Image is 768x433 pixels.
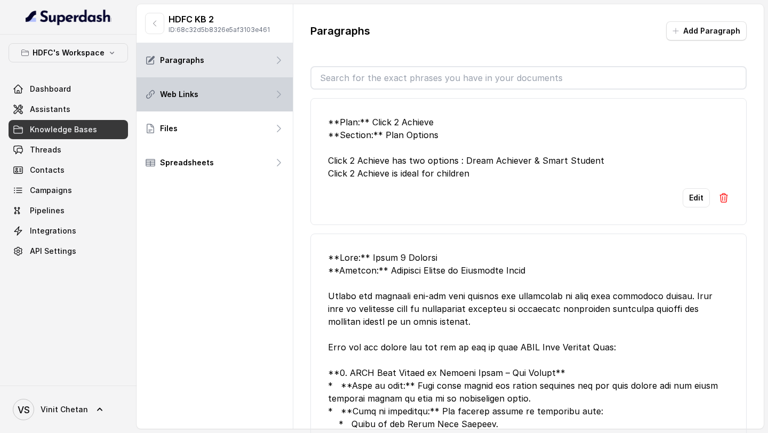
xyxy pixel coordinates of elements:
[169,13,270,26] p: HDFC KB 2
[9,242,128,261] a: API Settings
[30,84,71,94] span: Dashboard
[30,226,76,236] span: Integrations
[9,120,128,139] a: Knowledge Bases
[160,123,178,134] p: Files
[9,161,128,180] a: Contacts
[30,246,76,256] span: API Settings
[160,55,204,66] p: Paragraphs
[26,9,111,26] img: light.svg
[33,46,105,59] p: HDFC's Workspace
[160,89,198,100] p: Web Links
[9,43,128,62] button: HDFC's Workspace
[9,221,128,240] a: Integrations
[311,67,746,89] input: Search for the exact phrases you have in your documents
[9,395,128,424] a: Vinit Chetan
[683,188,710,207] button: Edit
[9,79,128,99] a: Dashboard
[160,157,214,168] p: Spreadsheets
[9,140,128,159] a: Threads
[328,116,729,180] div: **Plan:** Click 2 Achieve **Section:** Plan Options Click 2 Achieve has two options : Dream Achie...
[666,21,747,41] button: Add Paragraph
[30,205,65,216] span: Pipelines
[30,104,70,115] span: Assistants
[9,201,128,220] a: Pipelines
[30,165,65,175] span: Contacts
[310,23,370,38] p: Paragraphs
[718,193,729,203] img: Delete
[169,26,270,34] p: ID: 68c32d5b8326e5af3103e461
[30,124,97,135] span: Knowledge Bases
[9,181,128,200] a: Campaigns
[30,185,72,196] span: Campaigns
[30,145,61,155] span: Threads
[9,100,128,119] a: Assistants
[18,404,30,415] text: VS
[41,404,88,415] span: Vinit Chetan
